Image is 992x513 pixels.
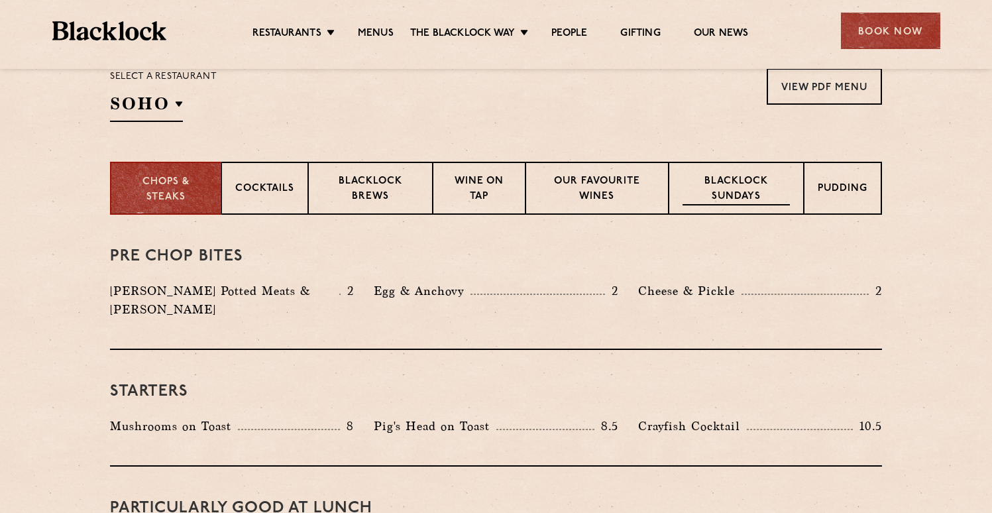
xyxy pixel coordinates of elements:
p: Select a restaurant [110,68,217,85]
p: Pudding [818,182,867,198]
h3: Pre Chop Bites [110,248,882,265]
p: 2 [869,282,882,300]
p: Blacklock Brews [322,174,419,205]
a: Restaurants [252,27,321,42]
a: View PDF Menu [767,68,882,105]
h2: SOHO [110,92,183,122]
h3: Starters [110,383,882,400]
p: 10.5 [853,418,882,435]
a: The Blacklock Way [410,27,515,42]
p: 8 [340,418,354,435]
div: Book Now [841,13,940,49]
p: Wine on Tap [447,174,512,205]
p: Blacklock Sundays [683,174,790,205]
p: 2 [341,282,354,300]
p: Cocktails [235,182,294,198]
p: 2 [605,282,618,300]
p: Our favourite wines [539,174,654,205]
a: Menus [358,27,394,42]
a: Gifting [620,27,660,42]
p: Chops & Steaks [125,175,207,205]
img: BL_Textured_Logo-footer-cropped.svg [52,21,167,40]
p: Mushrooms on Toast [110,417,238,435]
a: People [551,27,587,42]
p: Crayfish Cocktail [638,417,747,435]
p: [PERSON_NAME] Potted Meats & [PERSON_NAME] [110,282,339,319]
p: Egg & Anchovy [374,282,470,300]
a: Our News [694,27,749,42]
p: Pig's Head on Toast [374,417,496,435]
p: Cheese & Pickle [638,282,742,300]
p: 8.5 [594,418,618,435]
